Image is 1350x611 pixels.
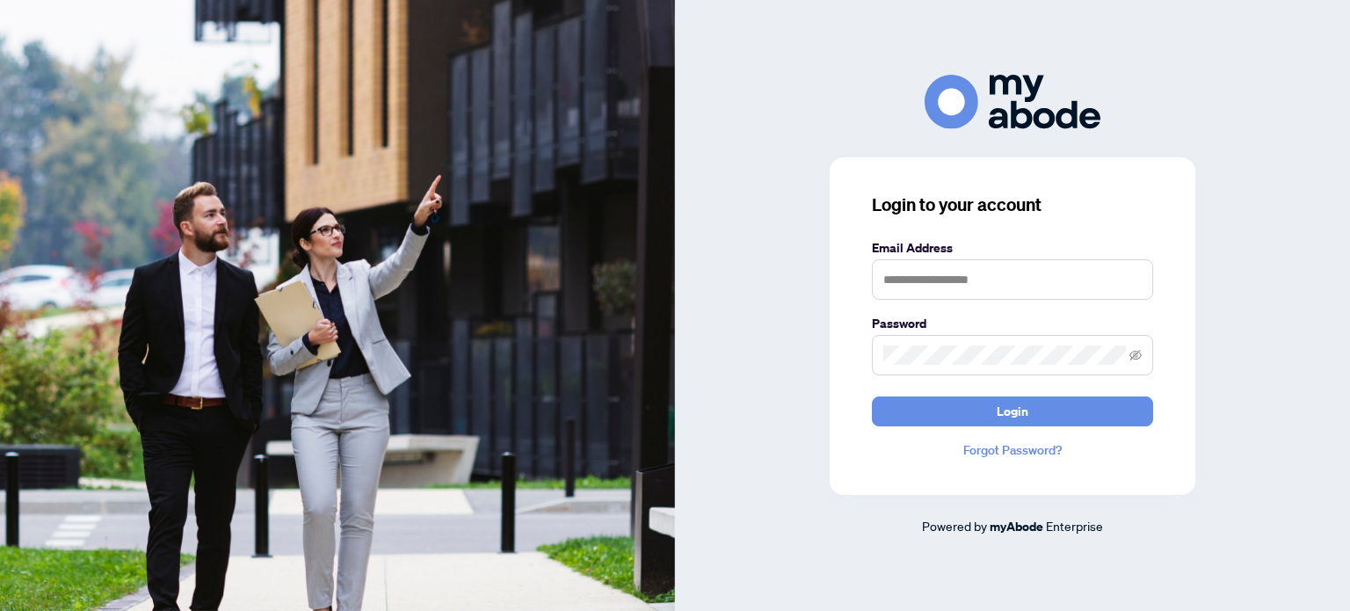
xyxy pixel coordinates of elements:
[872,193,1153,217] h3: Login to your account
[997,397,1028,426] span: Login
[1046,518,1103,534] span: Enterprise
[872,396,1153,426] button: Login
[1129,349,1142,361] span: eye-invisible
[990,517,1043,536] a: myAbode
[922,518,987,534] span: Powered by
[925,75,1100,128] img: ma-logo
[872,314,1153,333] label: Password
[872,238,1153,258] label: Email Address
[872,440,1153,460] a: Forgot Password?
